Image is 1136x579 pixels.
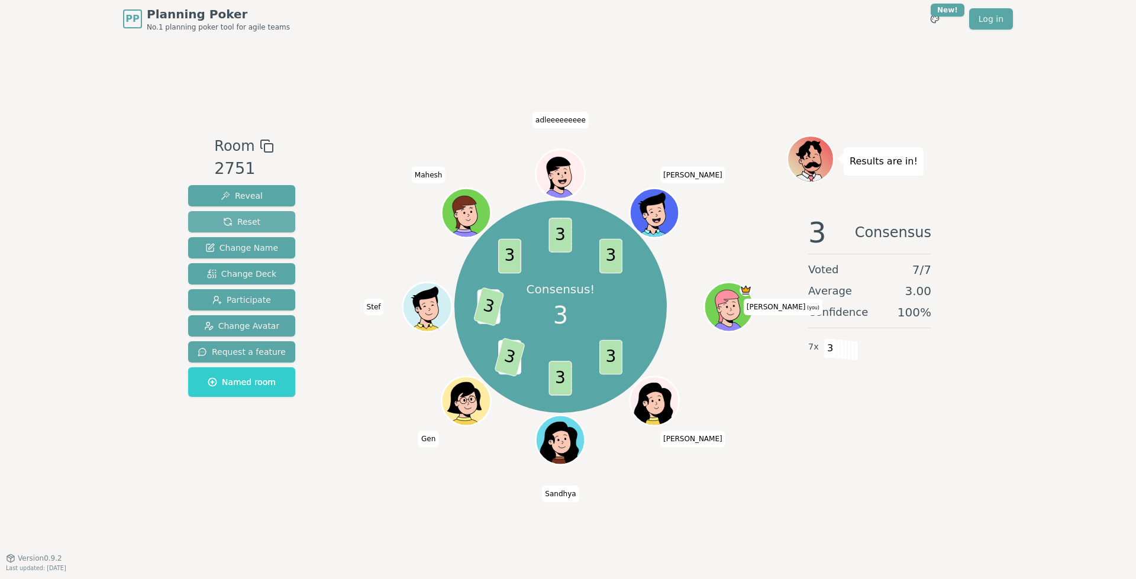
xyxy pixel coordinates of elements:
[912,261,931,278] span: 7 / 7
[125,12,139,26] span: PP
[188,341,295,363] button: Request a feature
[204,320,280,332] span: Change Avatar
[599,340,622,375] span: 3
[188,315,295,337] button: Change Avatar
[208,376,276,388] span: Named room
[364,299,384,315] span: Click to change your name
[412,167,446,183] span: Click to change your name
[969,8,1013,30] a: Log in
[473,287,505,327] span: 3
[542,486,579,502] span: Click to change your name
[805,305,819,310] span: (you)
[855,218,931,247] span: Consensus
[553,297,568,333] span: 3
[527,281,595,297] p: Consensus!
[599,239,622,274] span: 3
[147,22,290,32] span: No.1 planning poker tool for agile teams
[214,157,273,181] div: 2751
[808,261,839,278] span: Voted
[123,6,290,32] a: PPPlanning PokerNo.1 planning poker tool for agile teams
[898,304,931,321] span: 100 %
[931,4,964,17] div: New!
[532,112,589,128] span: Click to change your name
[498,239,521,274] span: 3
[824,338,837,358] span: 3
[188,289,295,310] button: Participate
[6,554,62,563] button: Version0.9.2
[808,304,868,321] span: Confidence
[147,6,290,22] span: Planning Poker
[660,167,725,183] span: Click to change your name
[221,190,263,202] span: Reveal
[549,361,572,396] span: 3
[188,211,295,232] button: Reset
[924,8,945,30] button: New!
[418,431,438,447] span: Click to change your name
[212,294,271,306] span: Participate
[188,367,295,397] button: Named room
[205,242,278,254] span: Change Name
[808,341,819,354] span: 7 x
[808,218,827,247] span: 3
[740,284,753,296] span: Laura is the host
[198,346,286,358] span: Request a feature
[744,299,822,315] span: Click to change your name
[549,218,572,253] span: 3
[188,263,295,284] button: Change Deck
[706,284,752,330] button: Click to change your avatar
[660,431,725,447] span: Click to change your name
[188,185,295,206] button: Reveal
[905,283,931,299] span: 3.00
[850,153,918,170] p: Results are in!
[214,135,254,157] span: Room
[188,237,295,258] button: Change Name
[6,565,66,571] span: Last updated: [DATE]
[808,283,852,299] span: Average
[223,216,260,228] span: Reset
[18,554,62,563] span: Version 0.9.2
[207,268,276,280] span: Change Deck
[495,338,526,377] span: 3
